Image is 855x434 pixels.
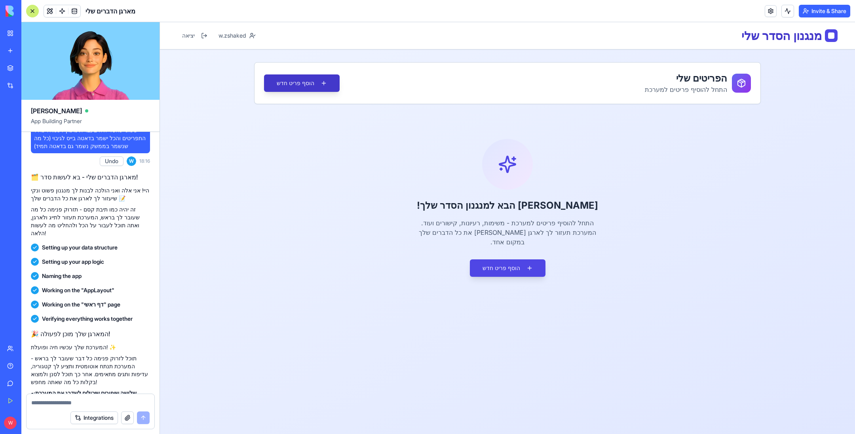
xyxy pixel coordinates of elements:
[42,286,114,294] span: Working on the "AppLayout"
[59,10,86,17] span: w.zshaked
[31,343,150,351] p: המערכת שלך עכשיו חיה ופועלת! ✨
[31,187,150,202] p: היי! אני אלה ואני הולכה לבנות לך מנגנון פשוט ונקי שיעזור לך לארגן את כל הדברים שלך 📝
[31,172,150,182] h2: 🗂️ מארגן הדברים שלי - בא לעשות סדר!
[6,6,55,17] img: logo
[31,106,82,116] span: [PERSON_NAME]
[485,63,567,72] p: התחל להוסיף פריטים למערכת
[42,244,118,251] span: Setting up your data structure
[127,156,136,166] span: W
[31,117,150,131] span: App Building Partner
[31,329,150,339] h2: 🎉 המארגן שלך מוכן לפעולה!
[42,301,120,308] span: Working on the "דף ראשי" page
[42,258,104,266] span: Setting up your app logic
[42,272,82,280] span: Naming the app
[85,6,135,16] span: מארגן הדברים שלי
[34,390,137,396] strong: שלושה שיפורים שיכולים לשדרג את המערכת:
[485,50,567,63] h1: הפריטים שלי
[104,52,180,70] button: הוסף פריט חדש
[259,196,436,225] p: התחל להוסיף פריטים למערכת - משימות, רעיונות, קישורים ועוד. המערכת תעזור לך לארגן [PERSON_NAME] את...
[100,156,123,166] button: Undo
[94,177,601,190] h2: [PERSON_NAME] הבא למנגנון הסדר שלך!
[31,206,150,237] p: זה יהיה כמו תיבת קסם - תזרוק פנימה כל מה שעובר לך בראש, המערכת תעזור לתייג ולארגן, ואתה תוכל לעבו...
[139,158,150,164] span: 18:16
[42,315,133,323] span: Verifying everything works together
[799,5,850,17] button: Invite & Share
[31,389,150,421] p: • הוספת תזכורות אוטומטיות למשימות חשובות • חיבור לוח שנה לתזמון משימות • ייצוא רשימות לאפליקציות ...
[310,237,386,255] button: הוסף פריט חדש
[4,417,17,429] span: W
[31,354,150,386] p: תוכל לזרוק פנימה כל דבר שעובר לך בראש - המערכת תנתח אוטומטית ותציע לך קטגוריה, עדיפות ותגים מתאימ...
[581,6,678,21] h1: מנגנון הסדר שלי
[70,411,118,424] button: Integrations
[17,6,52,21] button: יציאה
